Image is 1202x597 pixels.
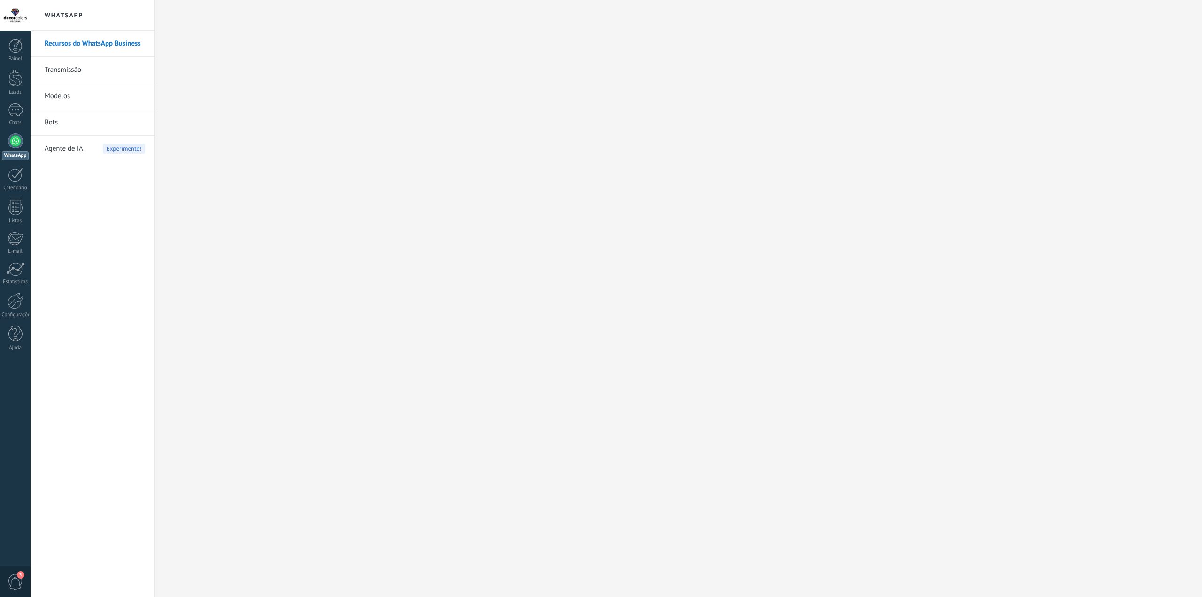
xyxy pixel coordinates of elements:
[2,218,29,224] div: Listas
[2,185,29,191] div: Calendário
[2,312,29,318] div: Configurações
[2,90,29,96] div: Leads
[2,279,29,285] div: Estatísticas
[2,345,29,351] div: Ajuda
[2,151,29,160] div: WhatsApp
[2,248,29,255] div: E-mail
[17,571,24,579] span: 3
[2,56,29,62] div: Painel
[2,120,29,126] div: Chats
